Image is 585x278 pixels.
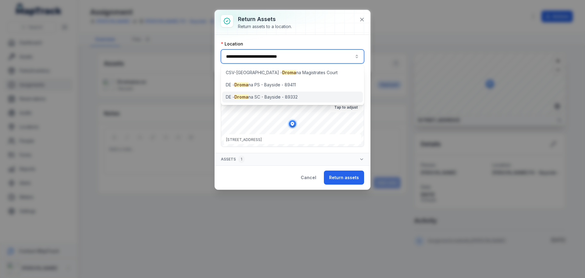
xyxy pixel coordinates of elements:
span: Assets [221,156,245,163]
div: 1 [238,156,245,163]
label: Location [221,41,243,47]
span: Droma [282,70,296,75]
span: CSV-[GEOGRAPHIC_DATA] - na Magistrates Court [226,70,338,76]
h3: Return assets [238,15,292,23]
span: DE - na SC - Bayside - 89332 [226,94,298,100]
div: Return assets to a location. [238,23,292,30]
span: Droma [234,82,248,87]
span: Droma [234,94,248,99]
button: Return assets [324,171,364,185]
button: Cancel [296,171,321,185]
button: Assets1 [215,153,370,165]
strong: Tap to adjust [334,105,358,110]
span: [STREET_ADDRESS] [226,137,262,142]
canvas: Map [221,101,364,146]
span: DE - na PS - Bayside - 89411 [226,82,296,88]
